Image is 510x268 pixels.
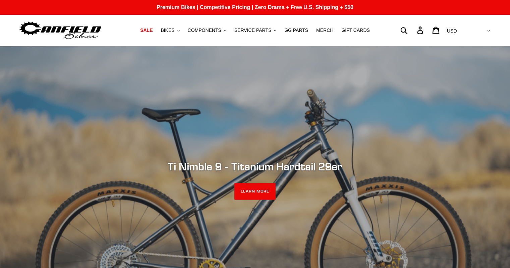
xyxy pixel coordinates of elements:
a: SALE [137,26,156,35]
a: GG PARTS [281,26,311,35]
span: SALE [140,28,153,33]
img: Canfield Bikes [18,20,102,41]
button: BIKES [157,26,183,35]
span: GG PARTS [284,28,308,33]
button: COMPONENTS [184,26,230,35]
input: Search [404,23,421,38]
span: COMPONENTS [188,28,221,33]
span: SERVICE PARTS [234,28,271,33]
span: BIKES [161,28,174,33]
button: SERVICE PARTS [231,26,280,35]
a: MERCH [313,26,337,35]
a: GIFT CARDS [338,26,373,35]
h2: Ti Nimble 9 - Titanium Hardtail 29er [72,160,438,173]
a: LEARN MORE [234,183,276,200]
span: MERCH [316,28,333,33]
span: GIFT CARDS [341,28,370,33]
